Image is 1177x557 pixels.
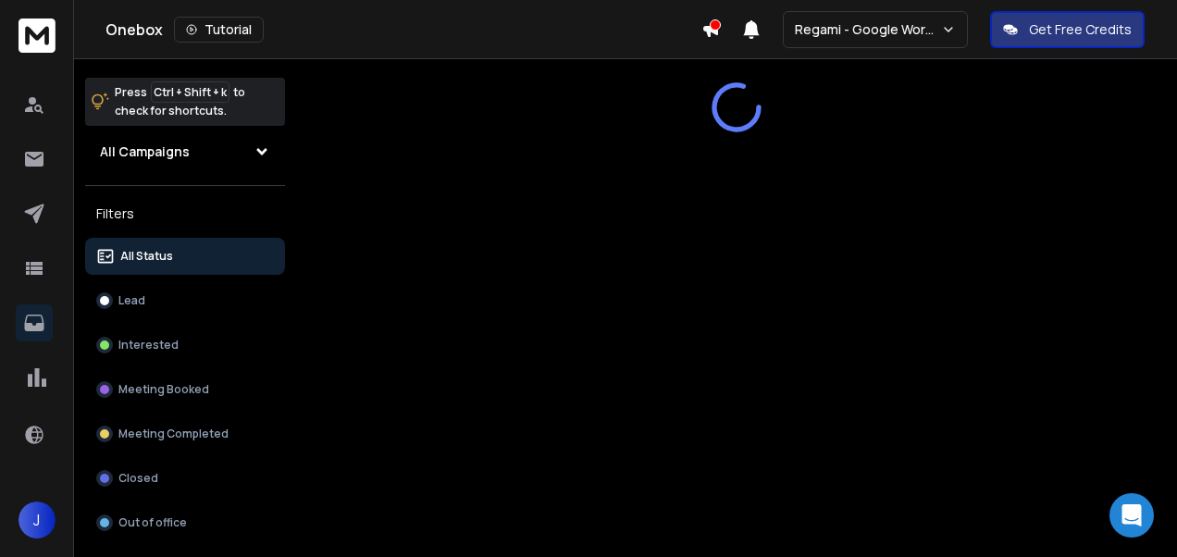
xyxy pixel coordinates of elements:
[19,501,56,538] button: J
[118,471,158,486] p: Closed
[1109,493,1154,538] div: Open Intercom Messenger
[85,460,285,497] button: Closed
[118,382,209,397] p: Meeting Booked
[1029,20,1132,39] p: Get Free Credits
[85,415,285,452] button: Meeting Completed
[85,238,285,275] button: All Status
[85,201,285,227] h3: Filters
[105,17,701,43] div: Onebox
[85,504,285,541] button: Out of office
[85,133,285,170] button: All Campaigns
[85,327,285,364] button: Interested
[174,17,264,43] button: Tutorial
[115,83,245,120] p: Press to check for shortcuts.
[118,338,179,353] p: Interested
[120,249,173,264] p: All Status
[795,20,941,39] p: Regami - Google Workspace
[118,515,187,530] p: Out of office
[118,293,145,308] p: Lead
[151,81,229,103] span: Ctrl + Shift + k
[85,282,285,319] button: Lead
[118,427,229,441] p: Meeting Completed
[85,371,285,408] button: Meeting Booked
[990,11,1145,48] button: Get Free Credits
[100,142,190,161] h1: All Campaigns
